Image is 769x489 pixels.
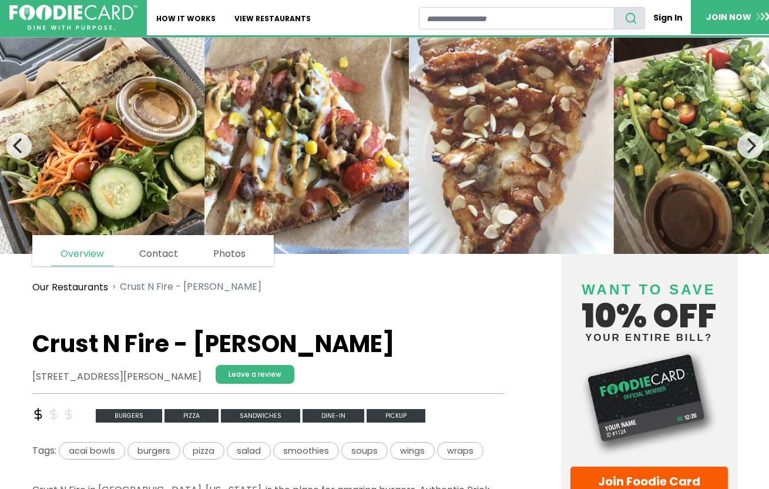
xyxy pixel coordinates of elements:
[645,7,691,29] a: Sign In
[216,365,294,384] a: Leave a review
[32,235,274,266] nav: page links
[737,133,763,159] button: Next
[127,442,180,460] span: burgers
[367,409,425,423] span: Pickup
[303,409,364,423] span: Dine-in
[273,444,341,457] a: smoothies
[164,409,219,423] span: pizza
[96,409,162,423] span: burgers
[183,444,227,457] a: pizza
[437,442,483,460] span: wraps
[390,444,437,457] a: wings
[303,408,367,421] a: Dine-in
[341,444,390,457] a: soups
[32,370,202,384] address: [STREET_ADDRESS][PERSON_NAME]
[367,408,425,421] a: Pickup
[582,282,716,297] span: Want to save
[51,242,113,266] a: Overview
[204,242,255,266] a: Photos
[437,444,483,457] a: wraps
[183,442,224,460] span: pizza
[9,5,137,31] img: FoodieCard; Eat, Drink, Save, Donate
[108,280,261,294] li: Crust N Fire - [PERSON_NAME]
[164,408,221,421] a: pizza
[341,442,388,460] span: soups
[614,7,645,29] button: search
[130,242,187,266] a: Contact
[570,349,728,457] img: Foodie Card
[419,7,614,29] input: restaurant search
[570,267,728,343] h4: 10% off
[570,333,728,343] small: your entire bill?
[56,444,127,457] a: acai bowls
[227,444,273,457] a: salad
[227,442,271,460] span: salad
[221,408,303,421] a: sandwiches
[59,442,125,460] span: acai bowls
[32,330,505,358] h1: Crust N Fire - [PERSON_NAME]
[32,273,505,302] nav: breadcrumb
[96,408,164,421] a: burgers
[6,133,32,159] button: Previous
[32,280,108,294] a: Our Restaurants
[127,444,183,457] a: burgers
[390,442,435,460] span: wings
[273,442,339,460] span: smoothies
[221,409,300,423] span: sandwiches
[32,442,505,465] div: Tags:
